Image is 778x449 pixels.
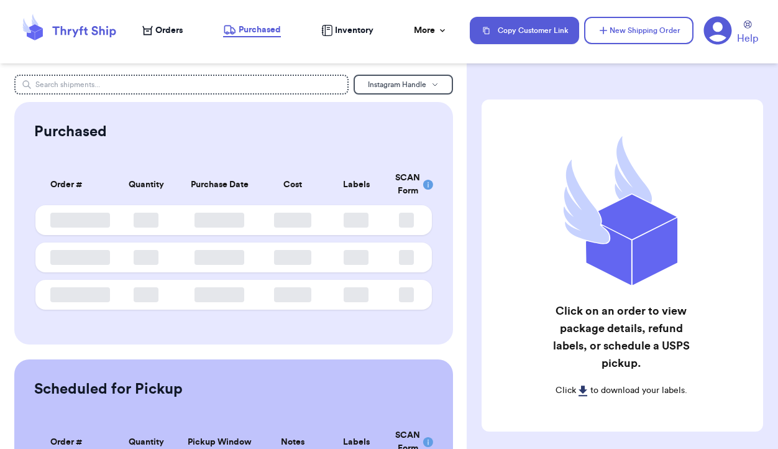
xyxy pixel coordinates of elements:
[414,24,447,37] div: More
[737,31,758,46] span: Help
[335,24,373,37] span: Inventory
[354,75,453,95] button: Instagram Handle
[544,302,699,372] h2: Click on an order to view package details, refund labels, or schedule a USPS pickup.
[239,24,281,36] span: Purchased
[114,164,178,205] th: Quantity
[737,21,758,46] a: Help
[142,24,183,37] a: Orders
[35,164,115,205] th: Order #
[34,379,183,399] h2: Scheduled for Pickup
[178,164,261,205] th: Purchase Date
[395,172,416,198] div: SCAN Form
[470,17,579,44] button: Copy Customer Link
[34,122,107,142] h2: Purchased
[14,75,349,95] input: Search shipments...
[368,81,426,88] span: Instagram Handle
[223,24,281,37] a: Purchased
[155,24,183,37] span: Orders
[321,24,373,37] a: Inventory
[584,17,693,44] button: New Shipping Order
[261,164,324,205] th: Cost
[324,164,388,205] th: Labels
[544,384,699,397] p: Click to download your labels.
